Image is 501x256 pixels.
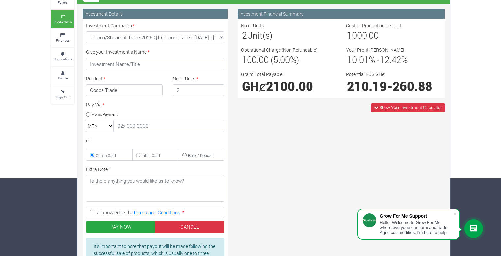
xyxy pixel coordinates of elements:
button: PAY NOW [86,221,156,233]
small: Investments [54,19,72,24]
label: Product: [86,75,105,82]
small: Sign Out [56,95,69,99]
div: Hello! Welcome to Grow For Me where everyone can farm and trade Agric commodities. I'm here to help. [380,220,453,235]
a: Finances [51,29,74,47]
a: Investments [51,10,74,28]
input: I acknowledge theTerms and Conditions * [90,210,94,214]
a: Notifications [51,48,74,66]
h1: GHȼ [242,79,335,94]
a: Terms and Conditions [133,209,180,216]
label: Extra Note: [86,166,109,173]
label: Pay Via: [86,101,104,108]
span: 260.88 [393,78,432,94]
label: Your Profit [PERSON_NAME] [346,47,404,53]
label: No of Units: [173,75,198,82]
input: Ghana Card [90,153,94,157]
input: Investment Name/Title [86,58,224,70]
label: Investment Campaign: [86,22,135,29]
div: Grow For Me Support [380,213,453,219]
h3: Unit(s) [242,30,335,41]
small: Bank / Deposit [188,153,214,158]
h3: % - % [347,54,440,65]
input: Intnl. Card [136,153,140,157]
span: 12.42 [380,54,401,65]
label: Grand Total Payable [241,71,282,78]
small: Profile [58,76,68,80]
span: 210.19 [347,78,387,94]
label: Operational Charge (Non Refundable) [241,47,318,53]
span: 2 [242,29,247,41]
input: 02x 000 0000 [113,120,224,132]
a: Sign Out [51,85,74,104]
h1: - [347,79,440,94]
input: Bank / Deposit [182,153,187,157]
div: Investment Details [83,9,228,19]
label: No of Units [241,22,264,29]
input: Momo Payment [86,112,90,117]
small: Momo Payment [91,112,118,117]
a: CANCEL [155,221,225,233]
small: Notifications [53,57,72,61]
label: Potential ROS GHȼ [346,71,385,78]
span: 100.00 (5.00%) [242,54,299,65]
div: or [86,137,224,144]
a: Profile [51,67,74,85]
small: Intnl. Card [142,153,160,158]
span: 10.01 [347,54,369,65]
span: 2100.00 [266,78,313,94]
span: 1000.00 [347,29,379,41]
label: I acknowledge the [86,207,224,218]
div: Investment Financial Summary [238,9,445,19]
span: Show Your Investment Calculator [379,104,442,110]
h4: Cocoa Trade [86,84,163,96]
small: Ghana Card [96,153,116,158]
small: Finances [56,38,70,43]
label: Cost of Production per Unit [346,22,401,29]
label: Give your Investment a Name: [86,48,150,55]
